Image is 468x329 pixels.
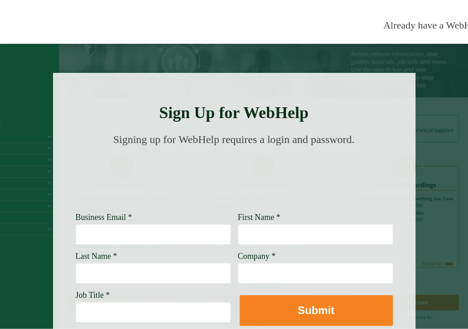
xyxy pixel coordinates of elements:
span: Company * [238,252,276,261]
button: Submit [240,295,393,326]
span: Business Email * [76,213,132,222]
strong: Sign Up for WebHelp [159,104,309,122]
span: Last Name * [76,252,117,261]
strong: Submit [298,304,334,316]
span: First Name * [238,213,280,222]
span: Job Title * [76,291,110,300]
span: Signing up for WebHelp requires a login and password. [113,134,355,145]
img: Need Credentials? Sign up below. Have Credentials? Use the sign-in button. [81,155,387,200]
